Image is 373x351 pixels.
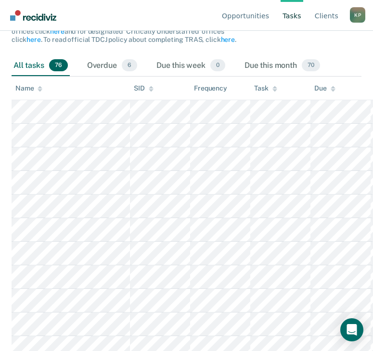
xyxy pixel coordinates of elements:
[194,84,227,92] div: Frequency
[243,55,322,77] div: Due this month70
[302,59,320,72] span: 70
[12,55,70,77] div: All tasks76
[26,36,40,43] a: here
[50,27,64,35] a: here
[15,84,42,92] div: Name
[210,59,225,72] span: 0
[221,36,235,43] a: here
[314,84,335,92] div: Due
[122,59,137,72] span: 6
[350,7,365,23] div: K P
[154,55,227,77] div: Due this week0
[10,10,56,21] img: Recidiviz
[340,318,363,341] div: Open Intercom Messenger
[134,84,154,92] div: SID
[254,84,277,92] div: Task
[85,55,139,77] div: Overdue6
[12,3,246,43] span: The clients listed below have upcoming requirements due this month that have not yet been complet...
[49,59,68,72] span: 76
[350,7,365,23] button: Profile dropdown button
